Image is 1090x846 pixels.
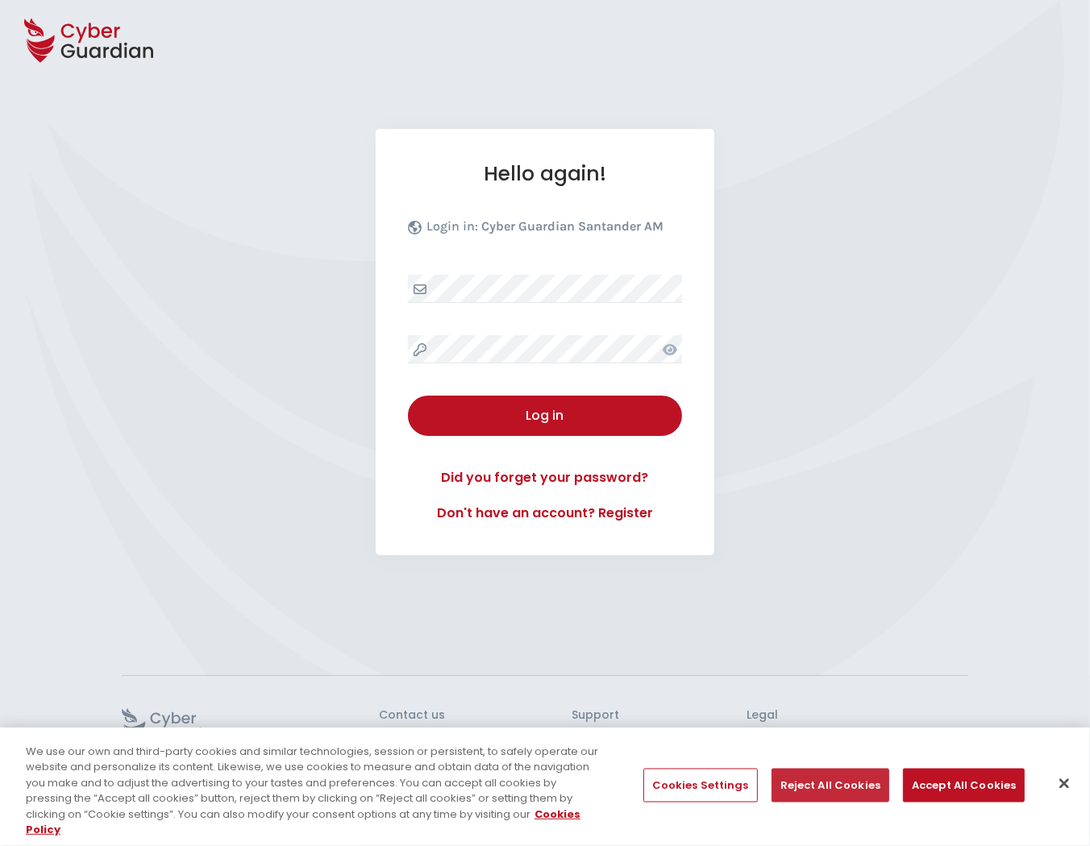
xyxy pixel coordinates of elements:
[408,504,682,523] a: Don't have an account? Register
[426,218,664,243] p: Login in:
[572,708,619,723] h3: Support
[420,406,670,425] div: Log in
[481,218,664,234] b: Cyber Guardian Santander AM
[772,769,889,802] button: Reject All Cookies
[643,769,758,802] button: Cookies Settings, Opens the preference center dialog
[408,468,682,487] a: Did you forget your password?
[26,744,600,838] div: We use our own and third-party cookies and similar technologies, session or persistent, to safely...
[379,708,445,723] h3: Contact us
[408,396,682,436] button: Log in
[26,807,580,838] a: More information about your privacy, opens in a new tab
[1046,766,1082,802] button: Close
[408,161,682,186] h1: Hello again!
[747,708,968,723] h3: Legal
[903,769,1025,802] button: Accept All Cookies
